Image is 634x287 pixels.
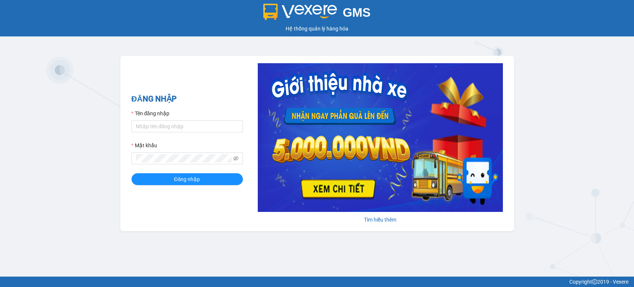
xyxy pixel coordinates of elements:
[131,93,243,105] h2: ĐĂNG NHẬP
[2,25,632,33] div: Hệ thống quản lý hàng hóa
[131,120,243,132] input: Tên đăng nhập
[343,6,371,19] span: GMS
[592,279,597,284] span: copyright
[136,154,232,162] input: Mật khẩu
[233,156,238,161] span: eye-invisible
[6,278,628,286] div: Copyright 2019 - Vexere
[131,141,157,149] label: Mật khẩu
[174,175,200,183] span: Đăng nhập
[263,4,337,20] img: logo 2
[263,11,371,17] a: GMS
[131,109,169,117] label: Tên đăng nhập
[258,216,503,224] div: Tìm hiểu thêm
[131,173,243,185] button: Đăng nhập
[258,63,503,212] img: banner-0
